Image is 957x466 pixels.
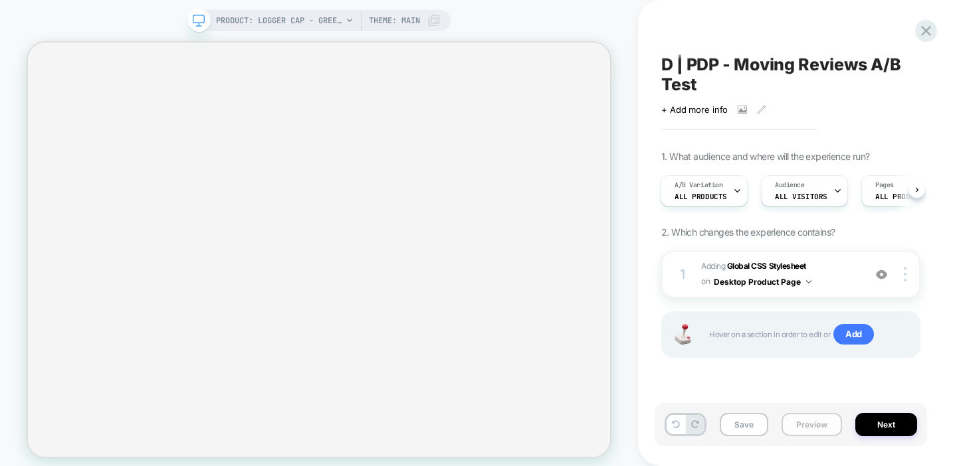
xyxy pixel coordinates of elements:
span: ALL PRODUCTS [875,192,928,201]
button: Next [855,413,917,436]
b: Global CSS Stylesheet [727,261,806,271]
span: Audience [775,181,805,190]
span: 2. Which changes the experience contains? [661,226,835,238]
span: Hover on a section in order to edit or [709,324,906,345]
div: 1 [676,262,689,286]
span: A/B Variation [675,181,723,190]
span: All Products [675,192,727,201]
button: Save [720,413,768,436]
span: 1. What audience and where will the experience run? [661,151,869,162]
img: Joystick [669,324,696,345]
button: Desktop Product Page [714,273,811,290]
span: Theme: MAIN [369,10,420,31]
span: Pages [875,181,894,190]
span: D | PDP - Moving Reviews A/B Test [661,54,920,94]
img: close [904,267,906,281]
span: PRODUCT: Logger Cap - Green Camo / Any Weather [216,10,342,31]
img: crossed eye [876,269,887,280]
img: down arrow [806,280,811,283]
span: Add [833,324,874,345]
span: Adding [701,259,857,290]
span: + Add more info [661,104,728,115]
span: on [701,274,710,289]
button: Preview [782,413,842,436]
span: All Visitors [775,192,827,201]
